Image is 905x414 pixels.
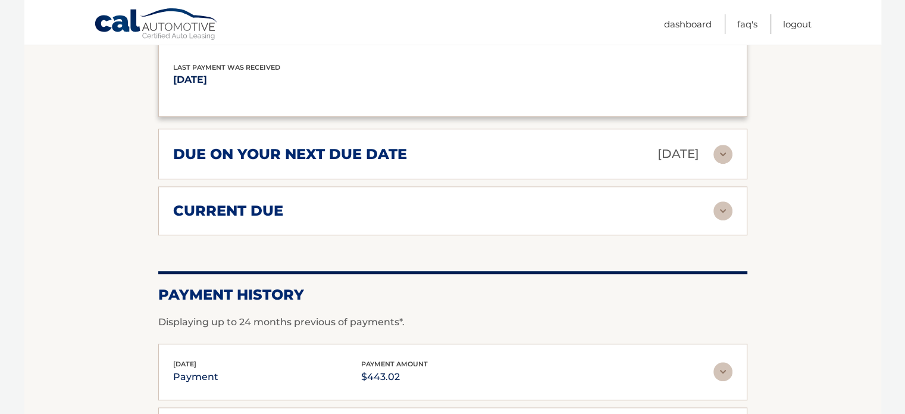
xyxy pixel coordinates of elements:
h2: current due [173,202,283,220]
h2: Payment History [158,286,747,304]
p: $443.02 [361,369,428,385]
img: accordion-rest.svg [713,362,732,381]
img: accordion-rest.svg [713,145,732,164]
a: FAQ's [737,14,757,34]
a: Dashboard [664,14,712,34]
span: Last Payment was received [173,63,280,71]
p: payment [173,369,218,385]
img: accordion-rest.svg [713,201,732,220]
p: [DATE] [657,144,699,164]
a: Logout [783,14,812,34]
span: payment amount [361,360,428,368]
span: [DATE] [173,360,196,368]
h2: due on your next due date [173,145,407,163]
p: Displaying up to 24 months previous of payments*. [158,315,747,329]
a: Cal Automotive [94,8,219,42]
p: [DATE] [173,71,453,88]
